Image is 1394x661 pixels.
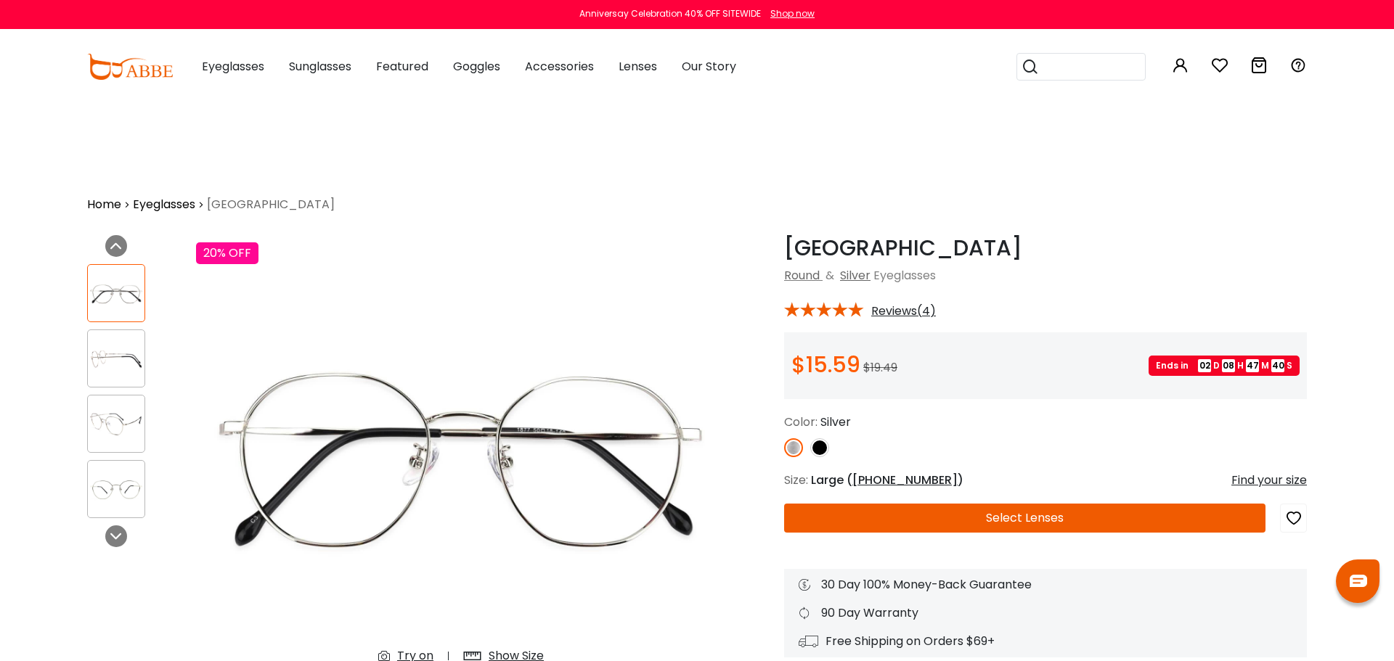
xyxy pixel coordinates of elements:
span: Featured [376,58,428,75]
button: Select Lenses [784,504,1265,533]
img: Singapore Silver Metal Eyeglasses , Lightweight , NosePads Frames from ABBE Glasses [88,279,144,308]
div: 30 Day 100% Money-Back Guarantee [799,576,1292,594]
div: Anniversay Celebration 40% OFF SITEWIDE [579,7,761,20]
span: 40 [1271,359,1284,372]
h1: [GEOGRAPHIC_DATA] [784,235,1307,261]
img: Singapore Silver Metal Eyeglasses , Lightweight , NosePads Frames from ABBE Glasses [88,345,144,373]
div: Find your size [1231,472,1307,489]
a: Home [87,196,121,213]
span: [PHONE_NUMBER] [852,472,958,488]
span: Eyeglasses [873,267,936,284]
span: [GEOGRAPHIC_DATA] [207,196,335,213]
span: & [823,267,837,284]
span: $19.49 [863,359,897,376]
img: Singapore Silver Metal Eyeglasses , Lightweight , NosePads Frames from ABBE Glasses [88,475,144,504]
span: Size: [784,472,808,488]
a: Round [784,267,820,284]
img: abbeglasses.com [87,54,173,80]
span: $15.59 [791,349,860,380]
span: Reviews(4) [871,305,936,318]
div: 20% OFF [196,242,258,264]
span: S [1287,359,1292,372]
span: 08 [1222,359,1235,372]
span: Our Story [682,58,736,75]
span: Large ( ) [811,472,963,488]
span: Ends in [1156,359,1196,372]
img: chat [1350,575,1367,587]
span: Lenses [619,58,657,75]
span: Eyeglasses [202,58,264,75]
span: D [1213,359,1220,372]
span: Sunglasses [289,58,351,75]
span: Color: [784,414,818,430]
a: Eyeglasses [133,196,195,213]
a: Silver [840,267,871,284]
span: Goggles [453,58,500,75]
span: M [1261,359,1269,372]
div: Free Shipping on Orders $69+ [799,633,1292,650]
span: Silver [820,414,851,430]
span: 47 [1246,359,1259,372]
span: 02 [1198,359,1211,372]
div: Shop now [770,7,815,20]
span: Accessories [525,58,594,75]
div: 90 Day Warranty [799,604,1292,622]
img: Singapore Silver Metal Eyeglasses , Lightweight , NosePads Frames from ABBE Glasses [88,410,144,438]
a: Shop now [763,7,815,20]
span: H [1237,359,1244,372]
